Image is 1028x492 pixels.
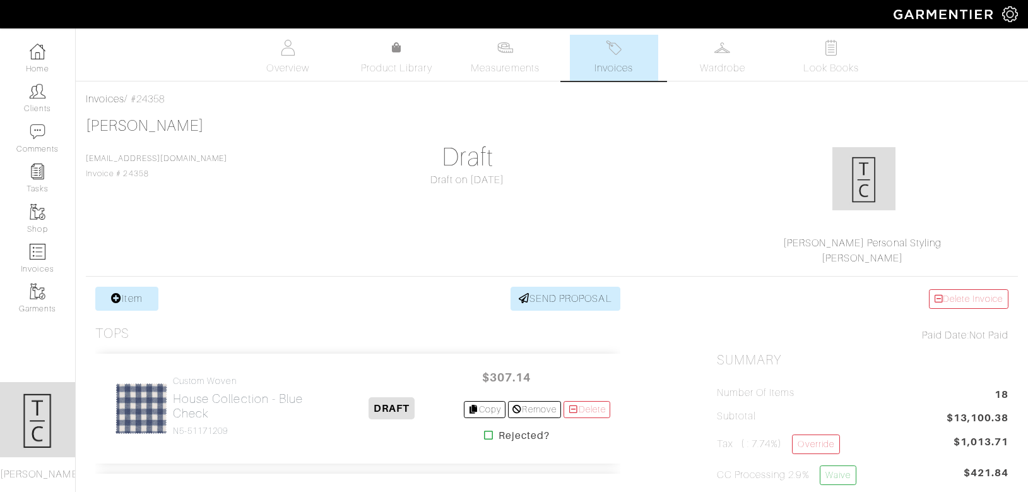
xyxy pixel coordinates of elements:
a: Waive [820,465,856,485]
a: Copy [464,401,506,418]
span: Overview [266,61,309,76]
img: reminder-icon-8004d30b9f0a5d33ae49ab947aed9ed385cf756f9e5892f1edd6e32f2345188e.png [30,164,45,179]
a: Delete Invoice [929,289,1008,309]
img: wardrobe-487a4870c1b7c33e795ec22d11cfc2ed9d08956e64fb3008fe2437562e282088.svg [714,40,730,56]
a: [PERSON_NAME] Personal Styling [783,237,942,249]
img: clients-icon-6bae9207a08558b7cb47a8932f037763ab4055f8c8b6bfacd5dc20c3e0201464.png [30,83,45,99]
div: Draft on [DATE] [321,172,613,188]
span: $1,013.71 [954,435,1008,450]
img: dashboard-icon-dbcd8f5a0b271acd01030246c82b418ddd0df26cd7fceb0bd07c9910d44c42f6.png [30,44,45,59]
span: Wardrobe [700,61,745,76]
a: Overview [244,35,332,81]
img: xy6mXSck91kMuDdgTatmsT54.png [832,147,895,210]
img: gear-icon-white-bd11855cb880d31180b6d7d6211b90ccbf57a29d726f0c71d8c61bd08dd39cc2.png [1002,6,1018,22]
a: Custom Woven House Collection - Blue Check N5-51171209 [173,376,321,436]
h3: Tops [95,326,129,342]
a: Invoices [570,35,658,81]
h5: CC Processing 2.9% [717,465,856,485]
img: measurements-466bbee1fd09ba9460f595b01e5d73f9e2bff037440d3c8f018324cb6cdf7a4a.svg [497,40,513,56]
h5: Number of Items [717,387,795,399]
a: Invoices [86,93,124,105]
div: / #24358 [86,92,1018,107]
a: Remove [508,401,560,418]
a: Delete [564,401,610,418]
img: garments-icon-b7da505a4dc4fd61783c78ac3ca0ef83fa9d6f193b1c9dc38574b1d14d53ca28.png [30,204,45,220]
h4: N5-51171209 [173,426,321,436]
a: [PERSON_NAME] [86,117,204,134]
span: 18 [995,387,1008,404]
span: Invoice # 24358 [86,154,227,178]
h1: Draft [321,142,613,172]
img: orders-27d20c2124de7fd6de4e0e44c1d41de31381a507db9b33961299e4e07d508b8c.svg [606,40,622,56]
h5: Tax ( : 7.74%) [717,435,840,454]
a: [EMAIL_ADDRESS][DOMAIN_NAME] [86,154,227,163]
a: Override [792,435,839,454]
a: [PERSON_NAME] [822,253,904,264]
a: Wardrobe [678,35,767,81]
img: orders-icon-0abe47150d42831381b5fb84f609e132dff9fe21cb692f30cb5eec754e2cba89.png [30,244,45,260]
h2: House Collection - Blue Check [173,392,321,421]
span: DRAFT [369,397,415,419]
span: Product Library [361,61,432,76]
h4: Custom Woven [173,376,321,387]
img: garmentier-logo-header-white-b43fb05a5012e4ada735d5af1a66efaba907eab6374d6393d1fbf88cb4ef424d.png [887,3,1002,25]
span: Invoices [594,61,633,76]
a: Product Library [352,40,440,76]
span: $421.84 [964,465,1008,490]
img: todo-9ac3debb85659649dc8f770b8b6100bb5dab4b48dedcbae339e5042a72dfd3cc.svg [823,40,839,56]
span: Measurements [471,61,540,76]
span: Paid Date: [922,330,969,341]
strong: Rejected? [499,428,550,443]
a: SEND PROPOSAL [511,287,620,311]
span: Look Books [803,61,860,76]
a: Measurements [461,35,550,81]
span: $307.14 [469,364,545,391]
span: $13,100.38 [947,411,1009,428]
img: EHkpBokD3UQ4hsYpZpR4tKtg [115,382,168,435]
img: garments-icon-b7da505a4dc4fd61783c78ac3ca0ef83fa9d6f193b1c9dc38574b1d14d53ca28.png [30,284,45,299]
img: basicinfo-40fd8af6dae0f16599ec9e87c0ef1c0a1fdea2edbe929e3d69a839185d80c458.svg [280,40,296,56]
h5: Subtotal [717,411,756,423]
h2: Summary [717,352,1008,368]
a: Look Books [787,35,875,81]
img: comment-icon-a0a6a9ef722e966f86d9cbdc48e553b5cf19dbc54f86b18d962a5391bc8f6eb6.png [30,124,45,140]
a: Item [95,287,158,311]
div: Not Paid [717,328,1008,343]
